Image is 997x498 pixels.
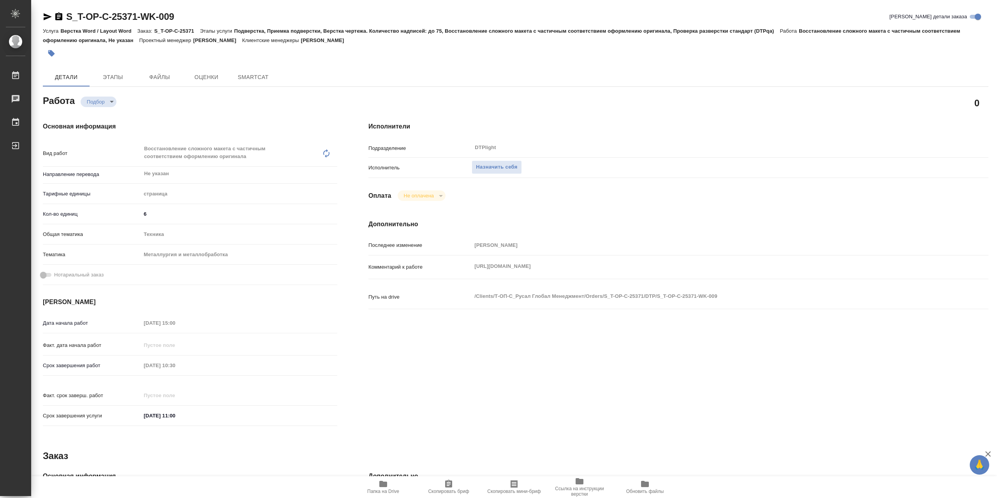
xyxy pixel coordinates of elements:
[551,486,608,497] span: Ссылка на инструкции верстки
[141,228,337,241] div: Техника
[43,45,60,62] button: Добавить тэг
[973,457,986,473] span: 🙏
[368,241,472,249] p: Последнее изменение
[137,28,154,34] p: Заказ:
[368,293,472,301] p: Путь на drive
[368,191,391,201] h4: Оплата
[81,97,116,107] div: Подбор
[66,11,174,22] a: S_T-OP-C-25371-WK-009
[200,28,234,34] p: Этапы услуги
[368,263,472,271] p: Комментарий к работе
[141,410,209,421] input: ✎ Введи что-нибудь
[472,290,937,303] textarea: /Clients/Т-ОП-С_Русал Глобал Менеджмент/Orders/S_T-OP-C-25371/DTP/S_T-OP-C-25371-WK-009
[43,122,337,131] h4: Основная информация
[301,37,350,43] p: [PERSON_NAME]
[43,297,337,307] h4: [PERSON_NAME]
[54,12,63,21] button: Скопировать ссылку
[487,489,541,494] span: Скопировать мини-бриф
[43,341,141,349] p: Факт. дата начала работ
[141,187,337,201] div: страница
[368,220,988,229] h4: Дополнительно
[242,37,301,43] p: Клиентские менеджеры
[974,96,979,109] h2: 0
[94,72,132,82] span: Этапы
[43,150,141,157] p: Вид работ
[368,164,472,172] p: Исполнитель
[472,239,937,251] input: Пустое поле
[141,390,209,401] input: Пустое поле
[547,476,612,498] button: Ссылка на инструкции верстки
[234,28,780,34] p: Подверстка, Приемка подверстки, Верстка чертежа. Количество надписей: до 75, Восстановление сложн...
[54,271,104,279] span: Нотариальный заказ
[43,319,141,327] p: Дата начала работ
[416,476,481,498] button: Скопировать бриф
[43,450,68,462] h2: Заказ
[428,489,469,494] span: Скопировать бриф
[368,472,988,481] h4: Дополнительно
[141,360,209,371] input: Пустое поле
[43,210,141,218] p: Кол-во единиц
[612,476,678,498] button: Обновить файлы
[141,208,337,220] input: ✎ Введи что-нибудь
[351,476,416,498] button: Папка на Drive
[141,248,337,261] div: Металлургия и металлобработка
[890,13,967,21] span: [PERSON_NAME] детали заказа
[43,93,75,107] h2: Работа
[141,317,209,329] input: Пустое поле
[43,251,141,259] p: Тематика
[85,99,107,105] button: Подбор
[188,72,225,82] span: Оценки
[626,489,664,494] span: Обновить файлы
[368,122,988,131] h4: Исполнители
[970,455,989,475] button: 🙏
[193,37,242,43] p: [PERSON_NAME]
[780,28,799,34] p: Работа
[48,72,85,82] span: Детали
[43,362,141,370] p: Срок завершения работ
[43,171,141,178] p: Направление перевода
[472,260,937,273] textarea: [URL][DOMAIN_NAME]
[43,28,60,34] p: Услуга
[476,163,517,172] span: Назначить себя
[141,340,209,351] input: Пустое поле
[43,412,141,420] p: Срок завершения услуги
[139,37,193,43] p: Проектный менеджер
[472,160,521,174] button: Назначить себя
[368,144,472,152] p: Подразделение
[154,28,200,34] p: S_T-OP-C-25371
[402,192,436,199] button: Не оплачена
[234,72,272,82] span: SmartCat
[43,12,52,21] button: Скопировать ссылку для ЯМессенджера
[367,489,399,494] span: Папка на Drive
[398,190,446,201] div: Подбор
[141,72,178,82] span: Файлы
[43,472,337,481] h4: Основная информация
[43,190,141,198] p: Тарифные единицы
[43,392,141,399] p: Факт. срок заверш. работ
[60,28,137,34] p: Верстка Word / Layout Word
[481,476,547,498] button: Скопировать мини-бриф
[43,231,141,238] p: Общая тематика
